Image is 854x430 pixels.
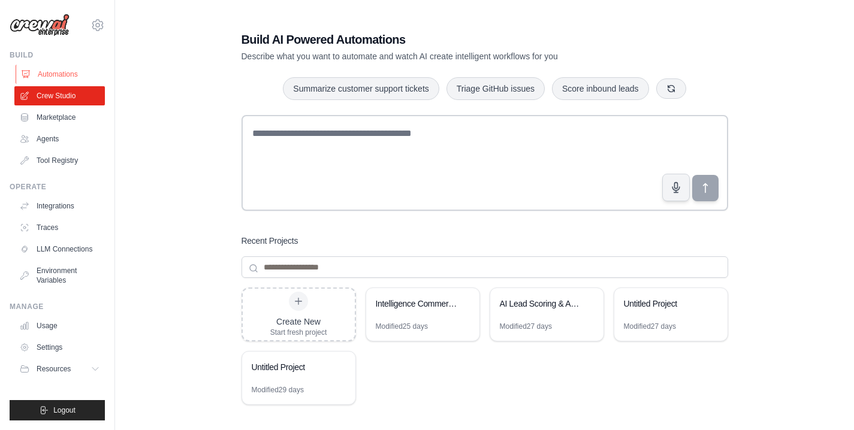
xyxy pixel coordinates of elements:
[14,261,105,290] a: Environment Variables
[552,77,649,100] button: Score inbound leads
[242,31,644,48] h1: Build AI Powered Automations
[10,400,105,420] button: Logout
[662,174,690,201] button: Click to speak your automation idea
[16,65,106,84] a: Automations
[10,302,105,311] div: Manage
[624,322,676,331] div: Modified 27 days
[446,77,545,100] button: Triage GitHub issues
[376,322,428,331] div: Modified 25 days
[14,151,105,170] a: Tool Registry
[14,108,105,127] a: Marketplace
[14,359,105,378] button: Resources
[794,373,854,430] iframe: Chat Widget
[656,78,686,99] button: Get new suggestions
[624,298,706,310] div: Untitled Project
[14,316,105,335] a: Usage
[14,218,105,237] a: Traces
[242,235,298,247] h3: Recent Projects
[14,86,105,105] a: Crew Studio
[252,361,334,373] div: Untitled Project
[10,182,105,192] div: Operate
[270,316,327,328] div: Create New
[376,298,458,310] div: Intelligence Commerciale Française - Rapports de Prospection Automatisés
[10,50,105,60] div: Build
[37,364,71,374] span: Resources
[14,129,105,149] a: Agents
[252,385,304,395] div: Modified 29 days
[500,322,552,331] div: Modified 27 days
[14,240,105,259] a: LLM Connections
[242,50,644,62] p: Describe what you want to automate and watch AI create intelligent workflows for you
[283,77,439,100] button: Summarize customer support tickets
[10,14,70,37] img: Logo
[14,196,105,216] a: Integrations
[53,405,76,415] span: Logout
[270,328,327,337] div: Start fresh project
[500,298,582,310] div: AI Lead Scoring & Analysis Workflow
[14,338,105,357] a: Settings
